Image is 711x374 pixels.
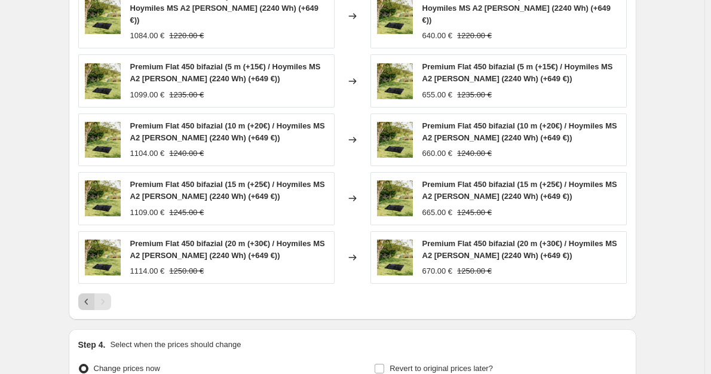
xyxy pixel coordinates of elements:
img: PremiumFlat400Garten_80x.webp [377,240,413,275]
strike: 1245.00 € [457,207,492,219]
span: Premium Flat 450 bifazial (20 m (+30€) / Hoymiles MS A2 [PERSON_NAME] (2240 Wh) (+649 €)) [130,239,325,260]
span: Change prices now [94,364,160,373]
span: Premium Flat 450 bifazial (5 m (+15€) / Hoymiles MS A2 [PERSON_NAME] (2240 Wh) (+649 €)) [130,62,321,83]
div: 640.00 € [422,30,453,42]
div: 1084.00 € [130,30,165,42]
div: 1104.00 € [130,148,165,160]
img: PremiumFlat400Garten_80x.webp [85,180,121,216]
img: PremiumFlat400Garten_80x.webp [85,122,121,158]
strike: 1235.00 € [457,89,492,101]
div: 670.00 € [422,265,453,277]
img: PremiumFlat400Garten_80x.webp [377,180,413,216]
div: 1109.00 € [130,207,165,219]
div: 655.00 € [422,89,453,101]
div: 660.00 € [422,148,453,160]
strike: 1220.00 € [457,30,492,42]
h2: Step 4. [78,339,106,351]
strike: 1250.00 € [457,265,492,277]
div: 1099.00 € [130,89,165,101]
button: Previous [78,293,95,310]
span: Premium Flat 450 bifazial (15 m (+25€) / Hoymiles MS A2 [PERSON_NAME] (2240 Wh) (+649 €)) [422,180,617,201]
img: PremiumFlat400Garten_80x.webp [377,63,413,99]
nav: Pagination [78,293,111,310]
div: 665.00 € [422,207,453,219]
p: Select when the prices should change [110,339,241,351]
strike: 1220.00 € [169,30,204,42]
span: Premium Flat 450 bifazial (10 m (+20€) / Hoymiles MS A2 [PERSON_NAME] (2240 Wh) (+649 €)) [130,121,325,142]
strike: 1245.00 € [169,207,204,219]
div: 1114.00 € [130,265,165,277]
span: Premium Flat 450 bifazial (10 m (+20€) / Hoymiles MS A2 [PERSON_NAME] (2240 Wh) (+649 €)) [422,121,617,142]
span: Revert to original prices later? [390,364,493,373]
img: PremiumFlat400Garten_80x.webp [85,63,121,99]
span: Premium Flat 450 bifazial (20 m (+30€) / Hoymiles MS A2 [PERSON_NAME] (2240 Wh) (+649 €)) [422,239,617,260]
img: PremiumFlat400Garten_80x.webp [377,122,413,158]
strike: 1240.00 € [457,148,492,160]
strike: 1250.00 € [169,265,204,277]
img: PremiumFlat400Garten_80x.webp [85,240,121,275]
strike: 1235.00 € [169,89,204,101]
span: Premium Flat 450 bifazial (15 m (+25€) / Hoymiles MS A2 [PERSON_NAME] (2240 Wh) (+649 €)) [130,180,325,201]
strike: 1240.00 € [169,148,204,160]
span: Premium Flat 450 bifazial (5 m (+15€) / Hoymiles MS A2 [PERSON_NAME] (2240 Wh) (+649 €)) [422,62,613,83]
